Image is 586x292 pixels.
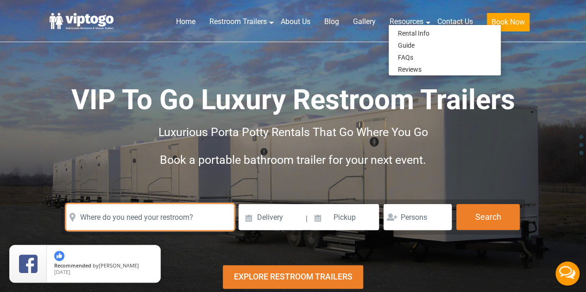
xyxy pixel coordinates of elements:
span: Recommended [54,262,91,269]
a: Reviews [389,63,431,75]
input: Delivery [239,204,305,230]
img: Review Rating [19,255,38,273]
a: Resources [383,12,430,32]
button: Book Now [487,13,529,31]
button: Live Chat [549,255,586,292]
a: Blog [317,12,346,32]
input: Persons [384,204,452,230]
div: Explore Restroom Trailers [223,265,364,289]
button: Search [456,204,520,230]
span: Luxurious Porta Potty Rentals That Go Where You Go [158,125,428,139]
a: Contact Us [430,12,480,32]
span: [DATE] [54,268,70,275]
span: Book a portable bathroom trailer for your next event. [160,153,426,167]
span: by [54,263,153,269]
img: thumbs up icon [54,251,64,261]
a: Guide [389,39,424,51]
a: Restroom Trailers [202,12,274,32]
a: FAQs [389,51,422,63]
input: Where do you need your restroom? [66,204,234,230]
input: Pickup [309,204,379,230]
a: About Us [274,12,317,32]
span: [PERSON_NAME] [99,262,139,269]
span: | [306,204,308,234]
a: Rental Info [389,27,439,39]
a: Gallery [346,12,383,32]
a: Book Now [480,12,536,37]
span: VIP To Go Luxury Restroom Trailers [71,83,515,116]
a: Home [169,12,202,32]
